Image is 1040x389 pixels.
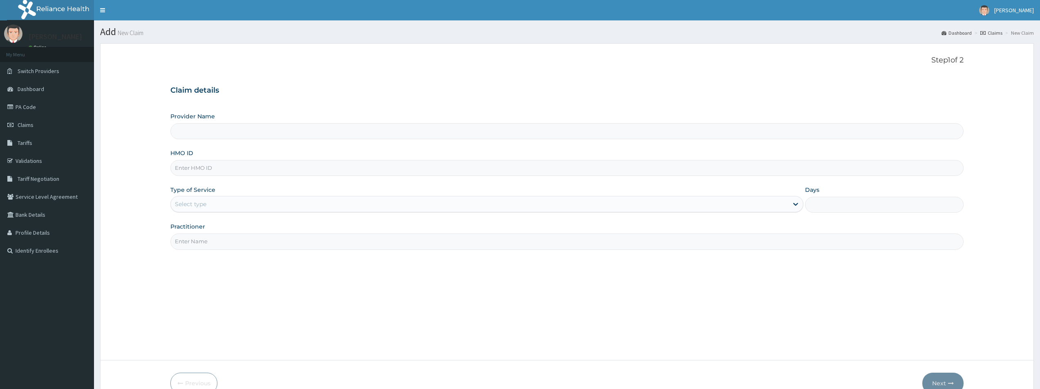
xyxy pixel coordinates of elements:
input: Enter Name [170,233,964,249]
h3: Claim details [170,86,964,95]
label: HMO ID [170,149,193,157]
span: [PERSON_NAME] [994,7,1034,14]
label: Provider Name [170,112,215,120]
span: Dashboard [18,85,44,93]
span: Switch Providers [18,67,59,75]
span: Tariffs [18,139,32,147]
label: Days [805,186,819,194]
img: User Image [979,5,989,16]
span: Claims [18,121,34,129]
a: Dashboard [942,29,972,36]
a: Claims [980,29,1002,36]
p: Step 1 of 2 [170,56,964,65]
label: Practitioner [170,222,205,231]
h1: Add [100,27,1034,37]
div: Select type [175,200,206,208]
span: Tariff Negotiation [18,175,59,182]
li: New Claim [1003,29,1034,36]
input: Enter HMO ID [170,160,964,176]
a: Online [29,44,48,50]
p: [PERSON_NAME] [29,33,82,40]
label: Type of Service [170,186,215,194]
small: New Claim [116,30,143,36]
img: User Image [4,24,22,43]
